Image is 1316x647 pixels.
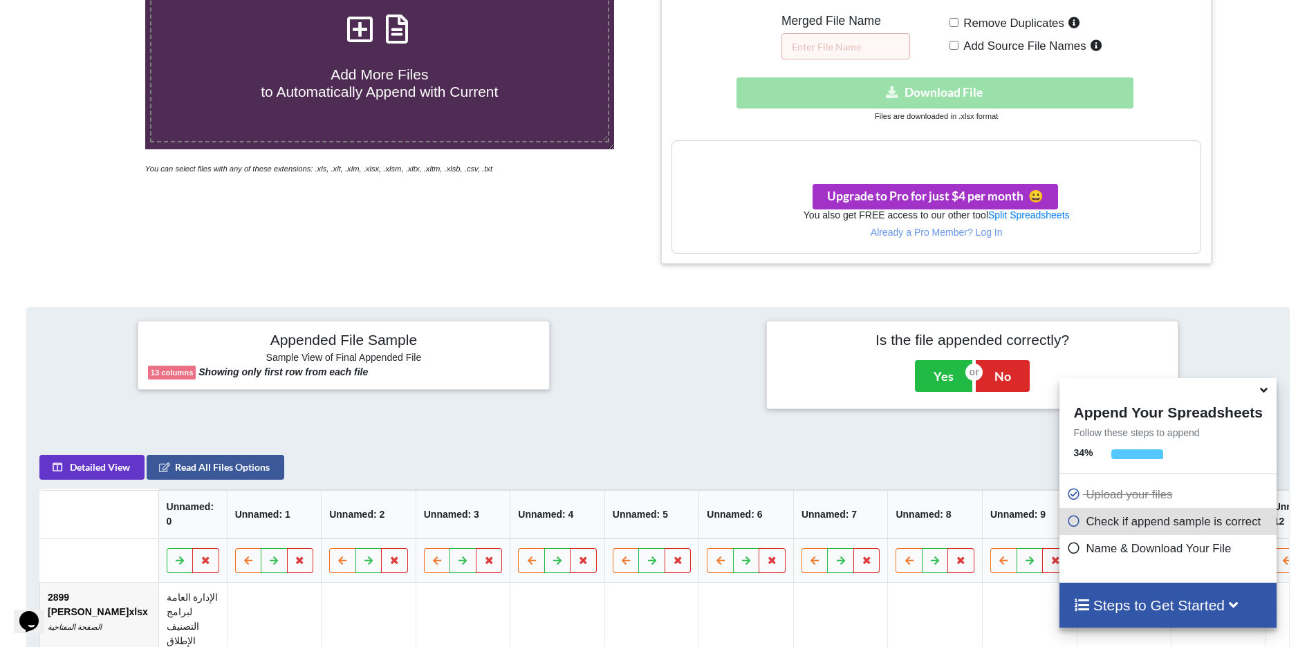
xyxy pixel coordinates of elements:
span: Remove Duplicates [958,17,1064,30]
span: Add More Files to Automatically Append with Current [261,66,498,100]
input: Enter File Name [781,33,910,59]
b: 13 columns [151,368,194,377]
p: Already a Pro Member? Log In [672,225,1200,239]
p: Check if append sample is correct [1066,513,1272,530]
h6: Sample View of Final Appended File [148,352,539,366]
th: Unnamed: 8 [888,491,983,539]
th: Unnamed: 9 [982,491,1077,539]
th: Unnamed: 4 [510,491,605,539]
button: Yes [915,360,972,392]
th: Unnamed: 5 [604,491,699,539]
small: Files are downloaded in .xlsx format [875,112,998,120]
i: الصفحة المفتاحية [48,623,102,632]
button: Detailed View [39,456,145,480]
h4: Append Your Spreadsheets [1059,400,1276,421]
p: Upload your files [1066,486,1272,503]
iframe: chat widget [14,592,58,633]
b: Showing only first row from each file [198,366,368,377]
h4: Steps to Get Started [1073,597,1262,614]
span: Add Source File Names [958,39,1086,53]
p: Follow these steps to append [1059,426,1276,440]
th: Unnamed: 3 [416,491,510,539]
a: Split Spreadsheets [988,209,1070,221]
th: Unnamed: 2 [321,491,416,539]
h5: Merged File Name [781,14,910,28]
b: 34 % [1073,447,1093,458]
h3: Your files are more than 1 MB [672,148,1200,163]
th: Unnamed: 7 [793,491,888,539]
span: smile [1023,189,1044,203]
h4: Appended File Sample [148,331,539,350]
h4: Is the file appended correctly? [777,331,1168,348]
button: Upgrade to Pro for just $4 per monthsmile [813,184,1058,209]
th: Unnamed: 1 [227,491,322,539]
th: Unnamed: 0 [158,491,227,539]
p: Name & Download Your File [1066,540,1272,557]
span: Upgrade to Pro for just $4 per month [827,189,1044,203]
h6: You also get FREE access to our other tool [672,209,1200,221]
button: Read All Files Options [147,456,284,480]
th: Unnamed: 6 [699,491,794,539]
i: You can select files with any of these extensions: .xls, .xlt, .xlm, .xlsx, .xlsm, .xltx, .xltm, ... [145,165,492,173]
button: No [976,360,1030,392]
